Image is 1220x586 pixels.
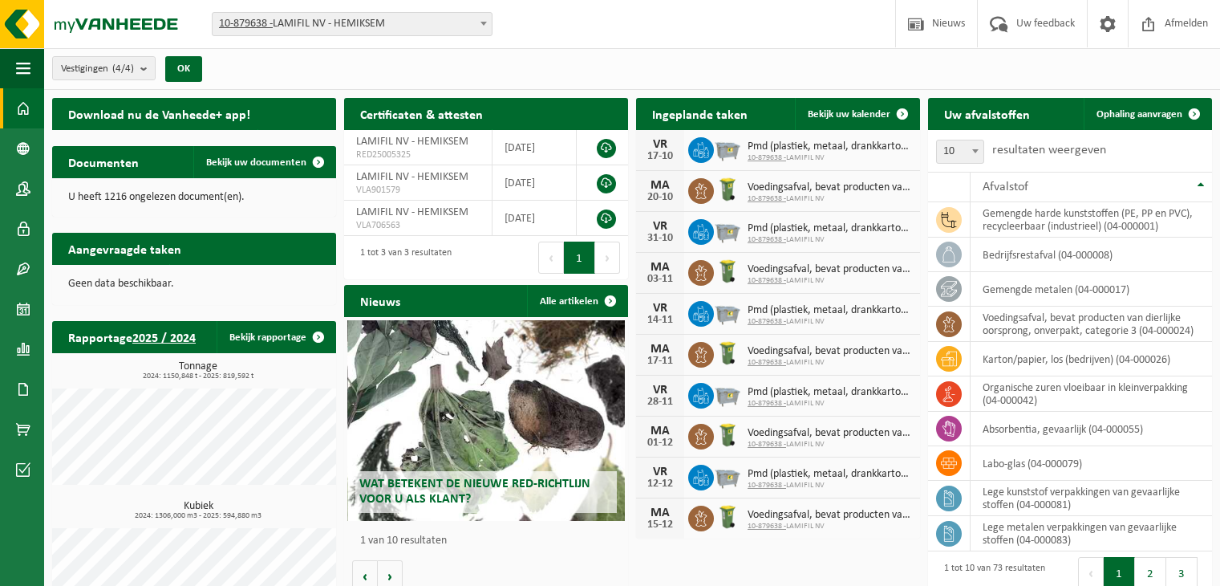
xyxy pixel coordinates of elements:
span: LAMIFIL NV - HEMIKSEM [356,136,468,148]
h2: Certificaten & attesten [344,98,499,129]
span: 10-879638 - LAMIFIL NV - HEMIKSEM [213,13,492,35]
span: LAMIFIL NV [748,153,912,163]
tcxspan: Call 10-879638 - via 3CX [748,317,786,326]
span: Voedingsafval, bevat producten van dierlijke oorsprong, onverpakt, categorie 3 [748,509,912,522]
td: bedrijfsrestafval (04-000008) [971,238,1212,272]
img: WB-2500-GAL-GY-01 [714,135,741,162]
img: WB-0140-HPE-GN-50 [714,258,741,285]
span: LAMIFIL NV [748,399,912,409]
div: 31-10 [644,233,676,244]
button: Next [595,242,620,274]
div: VR [644,138,676,151]
button: Previous [538,242,564,274]
span: Voedingsafval, bevat producten van dierlijke oorsprong, onverpakt, categorie 3 [748,345,912,358]
div: MA [644,507,676,519]
td: [DATE] [492,165,577,201]
span: 2024: 1306,000 m3 - 2025: 594,880 m3 [60,512,336,520]
td: organische zuren vloeibaar in kleinverpakking (04-000042) [971,376,1212,412]
span: Pmd (plastiek, metaal, drankkartons) (bedrijven) [748,304,912,317]
span: LAMIFIL NV [748,481,912,490]
td: gemengde harde kunststoffen (PE, PP en PVC), recycleerbaar (industrieel) (04-000001) [971,202,1212,238]
h2: Uw afvalstoffen [928,98,1046,129]
h2: Aangevraagde taken [52,233,197,264]
span: Pmd (plastiek, metaal, drankkartons) (bedrijven) [748,222,912,235]
span: Pmd (plastiek, metaal, drankkartons) (bedrijven) [748,386,912,399]
span: LAMIFIL NV [748,194,912,204]
span: VLA706563 [356,219,480,232]
div: 17-10 [644,151,676,162]
a: Wat betekent de nieuwe RED-richtlijn voor u als klant? [347,320,626,521]
span: 10-879638 - LAMIFIL NV - HEMIKSEM [212,12,492,36]
a: Bekijk uw kalender [795,98,918,130]
button: OK [165,56,202,82]
tcxspan: Call 10-879638 - via 3CX [219,18,273,30]
div: MA [644,425,676,437]
span: RED25005325 [356,149,480,161]
tcxspan: Call 10-879638 - via 3CX [748,481,786,490]
td: [DATE] [492,130,577,165]
div: 20-10 [644,192,676,203]
tcxspan: Call 10-879638 - via 3CX [748,153,786,162]
tcxspan: Call 10-879638 - via 3CX [748,358,786,367]
span: Voedingsafval, bevat producten van dierlijke oorsprong, onverpakt, categorie 3 [748,181,912,194]
h2: Documenten [52,146,155,177]
p: U heeft 1216 ongelezen document(en). [68,192,320,203]
tcxspan: Call 10-879638 - via 3CX [748,440,786,449]
td: labo-glas (04-000079) [971,446,1212,481]
h2: Rapportage [52,321,212,352]
div: MA [644,261,676,274]
tcxspan: Call 2025 / 2024 via 3CX [132,332,196,345]
div: 03-11 [644,274,676,285]
iframe: chat widget [8,551,268,586]
img: WB-0140-HPE-GN-50 [714,503,741,531]
div: 17-11 [644,356,676,367]
div: 28-11 [644,397,676,408]
span: LAMIFIL NV [748,317,912,327]
img: WB-0140-HPE-GN-50 [714,176,741,203]
div: 14-11 [644,315,676,326]
h2: Ingeplande taken [636,98,764,129]
img: WB-0140-HPE-GN-50 [714,340,741,367]
td: gemengde metalen (04-000017) [971,272,1212,307]
h3: Tonnage [60,361,336,380]
tcxspan: Call 10-879638 - via 3CX [748,235,786,244]
h3: Kubiek [60,501,336,520]
p: Geen data beschikbaar. [68,279,320,290]
div: 01-12 [644,437,676,449]
a: Bekijk rapportage [217,321,334,353]
tcxspan: Call 10-879638 - via 3CX [748,399,786,408]
span: Afvalstof [983,181,1028,193]
div: VR [644,384,676,397]
span: LAMIFIL NV [748,276,912,286]
span: 10 [936,140,984,164]
span: Voedingsafval, bevat producten van dierlijke oorsprong, onverpakt, categorie 3 [748,427,912,440]
span: Vestigingen [61,57,134,81]
span: LAMIFIL NV [748,522,912,531]
span: Wat betekent de nieuwe RED-richtlijn voor u als klant? [359,478,590,506]
span: LAMIFIL NV [748,440,912,450]
count: (4/4) [112,63,134,74]
img: WB-2500-GAL-GY-01 [714,462,741,490]
label: resultaten weergeven [992,144,1106,157]
td: [DATE] [492,201,577,236]
td: lege kunststof verpakkingen van gevaarlijke stoffen (04-000081) [971,481,1212,516]
td: karton/papier, los (bedrijven) (04-000026) [971,342,1212,376]
span: Pmd (plastiek, metaal, drankkartons) (bedrijven) [748,468,912,481]
tcxspan: Call 10-879638 - via 3CX [748,194,786,203]
div: VR [644,302,676,315]
span: LAMIFIL NV - HEMIKSEM [356,171,468,183]
tcxspan: Call 10-879638 - via 3CX [748,276,786,285]
h2: Download nu de Vanheede+ app! [52,98,266,129]
img: WB-0140-HPE-GN-50 [714,421,741,449]
button: 1 [564,242,595,274]
tcxspan: Call 10-879638 - via 3CX [748,522,786,531]
td: absorbentia, gevaarlijk (04-000055) [971,412,1212,446]
span: VLA901579 [356,184,480,197]
div: MA [644,179,676,192]
span: LAMIFIL NV [748,358,912,368]
td: voedingsafval, bevat producten van dierlijke oorsprong, onverpakt, categorie 3 (04-000024) [971,307,1212,342]
span: LAMIFIL NV - HEMIKSEM [356,206,468,218]
div: MA [644,343,676,356]
div: 15-12 [644,519,676,531]
a: Alle artikelen [527,285,626,317]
